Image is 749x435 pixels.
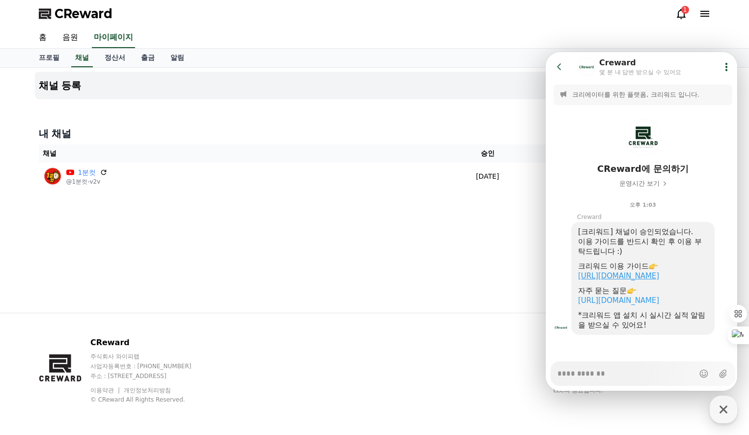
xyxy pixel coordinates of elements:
[90,337,210,349] p: CReward
[681,6,689,14] div: 1
[71,49,93,67] a: 채널
[39,6,112,22] a: CReward
[92,27,135,48] a: 마이페이지
[97,49,133,67] a: 정산서
[55,27,86,48] a: 음원
[90,353,210,360] p: 주식회사 와이피랩
[39,80,82,91] h4: 채널 등록
[35,72,715,99] button: 채널 등록
[163,49,192,67] a: 알림
[31,27,55,48] a: 홈
[675,8,687,20] a: 1
[409,144,566,163] th: 승인
[31,49,67,67] a: 프로필
[66,178,108,186] p: @1분컷-v2v
[90,362,210,370] p: 사업자등록번호 : [PHONE_NUMBER]
[90,396,210,404] p: © CReward All Rights Reserved.
[546,52,737,391] iframe: Channel chat
[43,166,62,186] img: 1분컷
[90,372,210,380] p: 주소 : [STREET_ADDRESS]
[124,387,171,394] a: 개인정보처리방침
[78,167,96,178] a: 1분컷
[39,127,711,140] h4: 내 채널
[55,6,112,22] span: CReward
[90,387,121,394] a: 이용약관
[39,144,409,163] th: 채널
[133,49,163,67] a: 출금
[413,171,562,182] p: [DATE]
